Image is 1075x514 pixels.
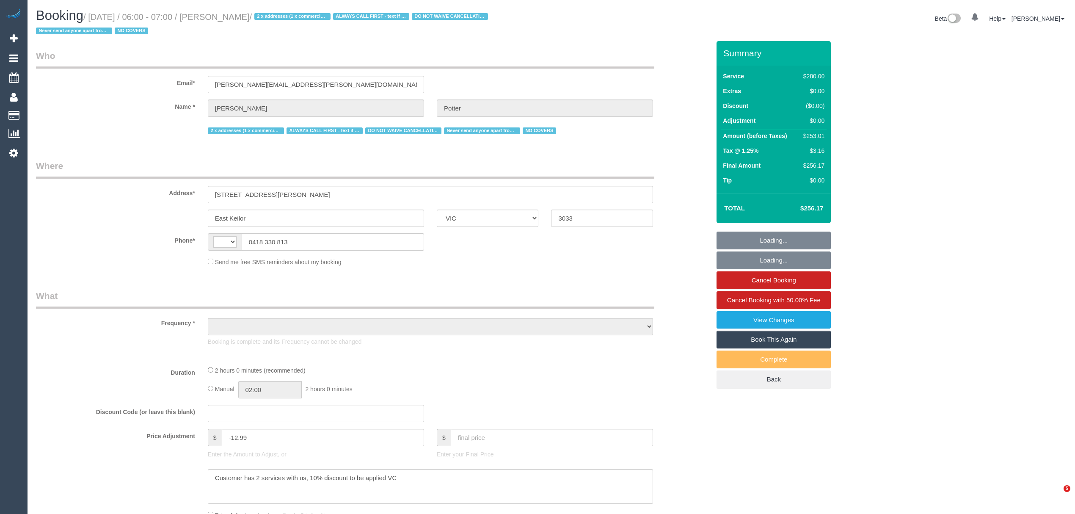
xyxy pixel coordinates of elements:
[723,161,761,170] label: Final Amount
[305,386,352,392] span: 2 hours 0 minutes
[935,15,961,22] a: Beta
[30,233,201,245] label: Phone*
[717,271,831,289] a: Cancel Booking
[30,316,201,327] label: Frequency *
[451,429,653,446] input: final price
[254,13,331,20] span: 2 x addresses (1 x commercial and 1 x residential)
[30,99,201,111] label: Name *
[208,450,424,459] p: Enter the Amount to Adjust, or
[30,429,201,440] label: Price Adjustment
[242,233,424,251] input: Phone*
[723,176,732,185] label: Tip
[333,13,409,20] span: ALWAYS CALL FIRST - text if no answer
[723,87,741,95] label: Extras
[36,8,83,23] span: Booking
[1064,485,1070,492] span: 5
[437,429,451,446] span: $
[208,429,222,446] span: $
[36,290,654,309] legend: What
[30,405,201,416] label: Discount Code (or leave this blank)
[989,15,1006,22] a: Help
[717,331,831,348] a: Book This Again
[36,12,491,36] span: /
[1046,485,1067,506] iframe: Intercom live chat
[723,48,827,58] h3: Summary
[947,14,961,25] img: New interface
[208,127,284,134] span: 2 x addresses (1 x commercial and 1 x residential)
[800,102,824,110] div: ($0.00)
[215,386,234,392] span: Manual
[36,28,112,34] span: Never send anyone apart from [PERSON_NAME] & [PERSON_NAME]
[208,76,424,93] input: Email*
[723,102,748,110] label: Discount
[365,127,441,134] span: DO NOT WAIVE CANCELLATION FEE
[287,127,363,134] span: ALWAYS CALL FIRST - text if no answer
[115,28,148,34] span: NO COVERS
[800,146,824,155] div: $3.16
[551,210,653,227] input: Post Code*
[523,127,556,134] span: NO COVERS
[208,337,653,346] p: Booking is complete and its Frequency cannot be changed
[724,204,745,212] strong: Total
[36,160,654,179] legend: Where
[437,450,653,459] p: Enter your Final Price
[723,72,744,80] label: Service
[30,186,201,197] label: Address*
[723,132,787,140] label: Amount (before Taxes)
[444,127,520,134] span: Never send anyone apart from [PERSON_NAME] & [PERSON_NAME]
[800,176,824,185] div: $0.00
[36,12,491,36] small: / [DATE] / 06:00 - 07:00 / [PERSON_NAME]
[215,259,342,265] span: Send me free SMS reminders about my booking
[800,116,824,125] div: $0.00
[208,210,424,227] input: Suburb*
[800,132,824,140] div: $253.01
[412,13,488,20] span: DO NOT WAIVE CANCELLATION FEE
[723,116,755,125] label: Adjustment
[717,370,831,388] a: Back
[1012,15,1064,22] a: [PERSON_NAME]
[5,8,22,20] img: Automaid Logo
[36,50,654,69] legend: Who
[30,365,201,377] label: Duration
[717,291,831,309] a: Cancel Booking with 50.00% Fee
[800,87,824,95] div: $0.00
[437,99,653,117] input: Last Name*
[717,311,831,329] a: View Changes
[727,296,821,304] span: Cancel Booking with 50.00% Fee
[30,76,201,87] label: Email*
[800,161,824,170] div: $256.17
[775,205,823,212] h4: $256.17
[723,146,758,155] label: Tax @ 1.25%
[208,99,424,117] input: First Name*
[800,72,824,80] div: $280.00
[215,367,306,374] span: 2 hours 0 minutes (recommended)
